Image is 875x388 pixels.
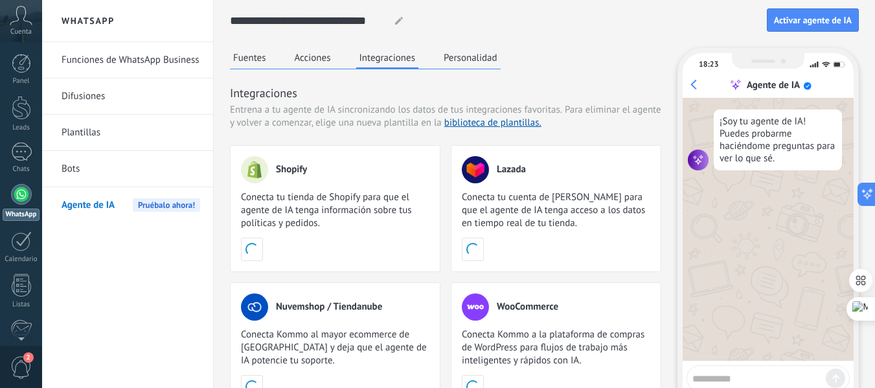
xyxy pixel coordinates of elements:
[688,150,709,170] img: agent icon
[356,48,419,69] button: Integraciones
[774,16,852,25] span: Activar agente de IA
[62,78,200,115] a: Difusiones
[62,187,115,223] span: Agente de IA
[62,151,200,187] a: Bots
[276,301,382,314] span: Nuvemshop / Tiendanube
[230,104,562,117] span: Entrena a tu agente de IA sincronizando los datos de tus integraciones favoritas.
[462,191,650,230] span: Conecta tu cuenta de [PERSON_NAME] para que el agente de IA tenga acceso a los datos en tiempo re...
[440,48,501,67] button: Personalidad
[3,77,40,86] div: Panel
[62,115,200,151] a: Plantillas
[230,85,661,101] h3: Integraciones
[462,328,650,367] span: Conecta Kommo a la plataforma de compras de WordPress para flujos de trabajo más inteligentes y r...
[3,301,40,309] div: Listas
[241,328,429,367] span: Conecta Kommo al mayor ecommerce de [GEOGRAPHIC_DATA] y deja que el agente de IA potencie tu sopo...
[42,78,213,115] li: Difusiones
[3,255,40,264] div: Calendario
[3,165,40,174] div: Chats
[133,198,200,212] span: Pruébalo ahora!
[747,79,800,91] div: Agente de IA
[497,163,526,176] span: Lazada
[714,109,842,170] div: ¡Soy tu agente de IA! Puedes probarme haciéndome preguntas para ver lo que sé.
[291,48,334,67] button: Acciones
[230,104,661,129] span: Para eliminar el agente y volver a comenzar, elige una nueva plantilla en la
[3,124,40,132] div: Leads
[767,8,859,32] button: Activar agente de IA
[62,187,200,223] a: Agente de IAPruébalo ahora!
[230,48,269,67] button: Fuentes
[497,301,558,314] span: WooCommerce
[444,117,541,129] a: biblioteca de plantillas.
[3,209,40,221] div: WhatsApp
[42,115,213,151] li: Plantillas
[276,163,307,176] span: Shopify
[62,42,200,78] a: Funciones de WhatsApp Business
[42,42,213,78] li: Funciones de WhatsApp Business
[23,352,34,363] span: 2
[10,28,32,36] span: Cuenta
[42,151,213,187] li: Bots
[699,60,718,69] div: 18:23
[42,187,213,223] li: Agente de IA
[241,191,429,230] span: Conecta tu tienda de Shopify para que el agente de IA tenga información sobre tus políticas y ped...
